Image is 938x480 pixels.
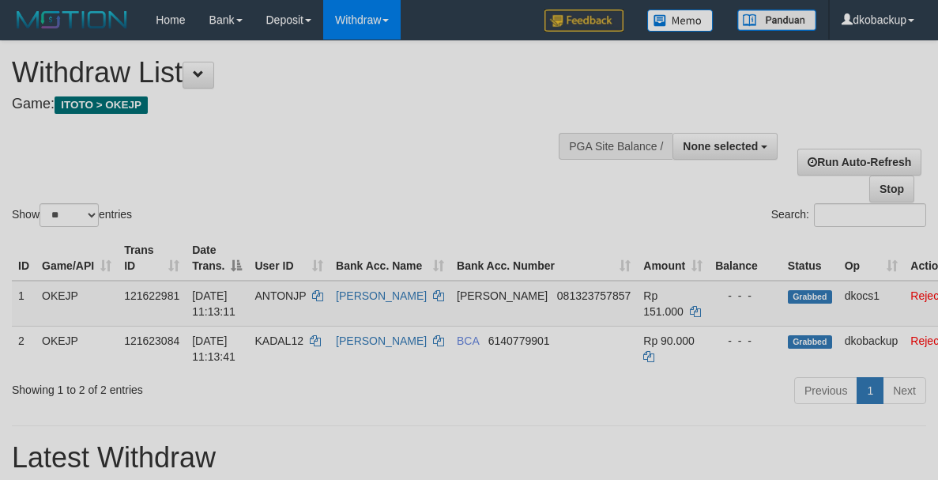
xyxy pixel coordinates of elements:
label: Show entries [12,203,132,227]
th: Op: activate to sort column ascending [838,236,905,281]
td: 2 [12,326,36,371]
img: Feedback.jpg [544,9,623,32]
img: panduan.png [737,9,816,31]
span: Copy 081323757857 to clipboard [557,289,631,302]
td: OKEJP [36,281,118,327]
span: [DATE] 11:13:41 [192,334,235,363]
span: ANTONJP [254,289,306,302]
h1: Withdraw List [12,57,609,89]
th: Trans ID: activate to sort column ascending [118,236,186,281]
a: Stop [869,176,914,202]
span: [PERSON_NAME] [457,289,548,302]
th: Balance [709,236,782,281]
th: Bank Acc. Number: activate to sort column ascending [450,236,637,281]
td: dkobackup [838,326,905,371]
a: Run Auto-Refresh [797,149,921,176]
td: 1 [12,281,36,327]
td: OKEJP [36,326,118,371]
th: Bank Acc. Name: activate to sort column ascending [330,236,450,281]
input: Search: [814,203,926,227]
a: Next [883,377,926,404]
span: 121623084 [124,334,179,347]
a: Previous [794,377,857,404]
img: Button%20Memo.svg [647,9,714,32]
a: [PERSON_NAME] [336,289,427,302]
a: 1 [857,377,883,404]
span: ITOTO > OKEJP [55,96,148,114]
span: Copy 6140779901 to clipboard [488,334,550,347]
div: - - - [715,288,775,304]
span: 121622981 [124,289,179,302]
h4: Game: [12,96,609,112]
span: BCA [457,334,479,347]
td: dkocs1 [838,281,905,327]
label: Search: [771,203,926,227]
span: Grabbed [788,290,832,304]
span: Rp 151.000 [643,289,684,318]
th: ID [12,236,36,281]
h1: Latest Withdraw [12,442,926,474]
th: Game/API: activate to sort column ascending [36,236,118,281]
span: None selected [683,140,758,153]
th: User ID: activate to sort column ascending [248,236,330,281]
div: - - - [715,333,775,349]
span: Grabbed [788,335,832,349]
span: KADAL12 [254,334,303,347]
th: Status [782,236,838,281]
th: Date Trans.: activate to sort column descending [186,236,248,281]
span: Rp 90.000 [643,334,695,347]
button: None selected [672,133,778,160]
select: Showentries [40,203,99,227]
div: Showing 1 to 2 of 2 entries [12,376,379,398]
a: [PERSON_NAME] [336,334,427,347]
div: PGA Site Balance / [559,133,672,160]
img: MOTION_logo.png [12,8,132,32]
span: [DATE] 11:13:11 [192,289,235,318]
th: Amount: activate to sort column ascending [637,236,709,281]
